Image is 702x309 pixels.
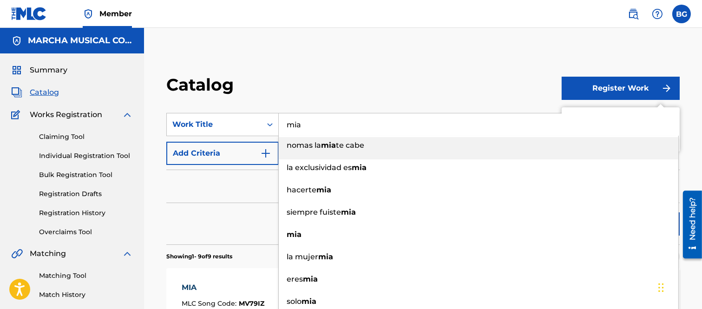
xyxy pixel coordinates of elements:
iframe: Chat Widget [656,264,702,309]
div: Help [648,5,667,23]
a: SummarySummary [11,65,67,76]
img: search [628,8,639,20]
span: Catalog [30,87,59,98]
span: te cabe [336,141,364,150]
img: Matching [11,248,23,259]
span: Works Registration [30,109,102,120]
div: User Menu [672,5,691,23]
a: Individual [562,107,680,130]
a: Public Search [624,5,643,23]
p: Showing 1 - 9 of 9 results [166,252,232,261]
div: Widget de chat [656,264,702,309]
strong: mia [316,185,331,194]
strong: mia [303,275,318,283]
span: MV79IZ [239,299,264,308]
span: siempre fuiste [287,208,341,217]
button: Add Criteria [166,142,279,165]
a: Overclaims Tool [39,227,133,237]
span: nomas la [287,141,321,150]
span: solo [287,297,302,306]
img: Works Registration [11,109,23,120]
h5: MARCHA MUSICAL CORP. [28,35,133,46]
strong: mia [318,252,333,261]
img: Accounts [11,35,22,46]
img: MLC Logo [11,7,47,20]
button: Register Work [562,77,680,100]
iframe: Resource Center [676,187,702,262]
a: Registration Drafts [39,189,133,199]
a: Claiming Tool [39,132,133,142]
a: Registration History [39,208,133,218]
strong: mia [321,141,336,150]
img: Catalog [11,87,22,98]
span: la mujer [287,252,318,261]
span: eres [287,275,303,283]
a: CatalogCatalog [11,87,59,98]
strong: mia [287,230,302,239]
span: Matching [30,248,66,259]
img: f7272a7cc735f4ea7f67.svg [661,83,672,94]
strong: mia [302,297,316,306]
a: Individual Registration Tool [39,151,133,161]
a: Match History [39,290,133,300]
form: Search Form [166,113,680,244]
span: la exclusividad es [287,163,352,172]
div: MIA [182,282,264,293]
strong: mia [352,163,367,172]
a: Matching Tool [39,271,133,281]
span: MLC Song Code : [182,299,239,308]
span: Member [99,8,132,19]
div: Work Title [172,119,256,130]
img: help [652,8,663,20]
img: expand [122,109,133,120]
img: Summary [11,65,22,76]
div: Arrastrar [658,274,664,302]
h2: Catalog [166,74,238,95]
img: Top Rightsholder [83,8,94,20]
strong: mia [341,208,356,217]
span: Summary [30,65,67,76]
span: hacerte [287,185,316,194]
img: 9d2ae6d4665cec9f34b9.svg [260,148,271,159]
img: expand [122,248,133,259]
a: Bulk Registration Tool [39,170,133,180]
